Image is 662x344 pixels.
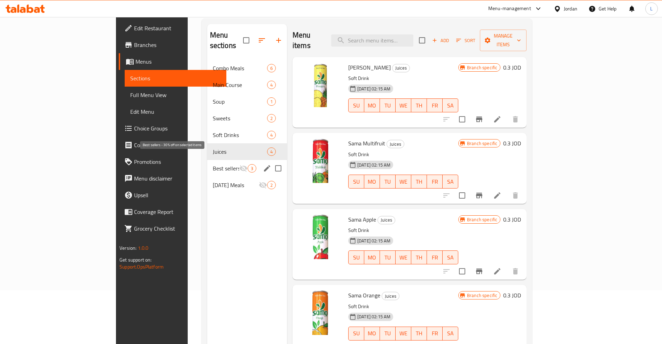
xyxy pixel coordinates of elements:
span: Juices [378,216,395,224]
span: TU [383,101,393,111]
nav: Menu sections [207,57,287,196]
img: Sama Orange [298,290,343,335]
span: FR [430,101,440,111]
button: SA [443,250,458,264]
button: Add section [270,32,287,49]
span: 1.0.0 [138,243,148,253]
button: TU [380,327,396,341]
button: SA [443,98,458,112]
div: [DATE] Meals2 [207,177,287,193]
span: TH [414,101,424,111]
span: Coupons [134,141,221,149]
button: Branch-specific-item [471,111,488,128]
img: Sama Multifruit [298,138,343,183]
button: TH [411,327,427,341]
span: Add [431,37,450,45]
button: Branch-specific-item [471,187,488,204]
div: Sweets2 [207,110,287,127]
div: Menu-management [488,5,531,13]
a: Branches [119,37,226,53]
span: SA [445,101,455,111]
p: Soft Drink [348,150,458,159]
button: TH [411,175,427,189]
span: FR [430,328,440,338]
span: L [650,5,653,13]
button: TU [380,98,396,112]
span: SA [445,177,455,187]
span: Sweets [213,114,267,122]
a: Edit Menu [125,103,226,120]
span: Edit Menu [130,107,221,116]
span: [PERSON_NAME] [348,62,391,73]
button: Manage items [480,30,527,51]
h2: Menu sections [210,30,243,51]
div: Juices [392,64,410,72]
span: Manage items [485,32,521,49]
span: Combo Meals [213,64,267,72]
p: Soft Drink [348,74,458,83]
span: 4 [267,82,275,88]
span: Version: [119,243,137,253]
span: SU [351,328,361,338]
img: Sama Pineapple [298,63,343,107]
span: [DATE] 02:15 AM [355,86,393,92]
button: WE [396,250,411,264]
span: Branches [134,41,221,49]
span: 4 [267,149,275,155]
button: delete [507,187,524,204]
span: TH [414,177,424,187]
div: items [267,131,276,139]
span: Upsell [134,191,221,199]
button: FR [427,175,443,189]
span: Branch specific [464,216,500,223]
span: TH [414,253,424,263]
span: Promotions [134,158,221,166]
button: SA [443,175,458,189]
button: SA [443,327,458,341]
a: Grocery Checklist [119,220,226,237]
div: items [267,181,276,189]
span: Grocery Checklist [134,224,221,233]
a: Edit menu item [493,267,501,275]
div: Main Course [213,81,267,89]
h6: 0.3 JOD [503,138,521,148]
span: 6 [267,65,275,72]
span: SU [351,253,361,263]
span: Sort sections [254,32,270,49]
button: TU [380,175,396,189]
button: Branch-specific-item [471,263,488,280]
span: [DATE] Meals [213,181,259,189]
a: Menus [119,53,226,70]
div: Combo Meals6 [207,60,287,77]
button: WE [396,175,411,189]
button: Add [429,35,452,46]
div: Main Course4 [207,77,287,93]
button: WE [396,98,411,112]
span: MO [367,328,377,338]
span: 3 [248,165,256,172]
a: Full Menu View [125,87,226,103]
span: SA [445,253,455,263]
span: FR [430,177,440,187]
span: MO [367,253,377,263]
span: TU [383,328,393,338]
img: Sama Apple [298,215,343,259]
span: Juices [387,140,404,148]
button: MO [364,250,380,264]
span: SA [445,328,455,338]
button: FR [427,250,443,264]
span: MO [367,177,377,187]
button: TH [411,250,427,264]
h6: 0.3 JOD [503,63,521,72]
span: Sort items [452,35,480,46]
button: MO [364,98,380,112]
span: 2 [267,115,275,122]
span: 2 [267,182,275,189]
a: Choice Groups [119,120,226,137]
span: WE [398,328,408,338]
div: Soft Drinks4 [207,127,287,143]
button: edit [262,163,272,174]
button: SU [348,250,364,264]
